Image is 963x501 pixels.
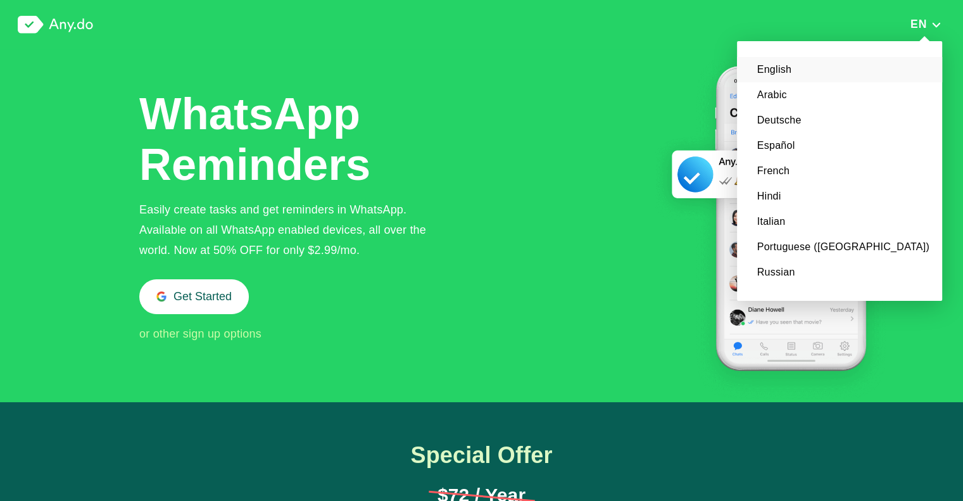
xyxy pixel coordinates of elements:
[737,209,942,234] li: Italian
[737,260,942,285] li: Russian
[737,82,942,108] li: Arabic
[139,279,249,314] button: Get Started
[655,49,927,402] img: WhatsApp Tasks & Reminders
[907,17,945,31] button: EN
[931,20,941,29] img: down
[737,184,942,209] li: Hindi
[737,133,942,158] li: Español
[383,443,581,468] h1: Special Offer
[139,89,374,190] h1: WhatsApp Reminders
[737,158,942,184] li: French
[910,18,927,30] span: EN
[737,234,942,260] li: Portuguese ([GEOGRAPHIC_DATA])
[139,327,261,340] span: or other sign up options
[18,16,93,34] img: logo
[139,200,447,260] div: Easily create tasks and get reminders in WhatsApp. Available on all WhatsApp enabled devices, all...
[737,57,942,82] li: English
[737,108,942,133] li: Deutsche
